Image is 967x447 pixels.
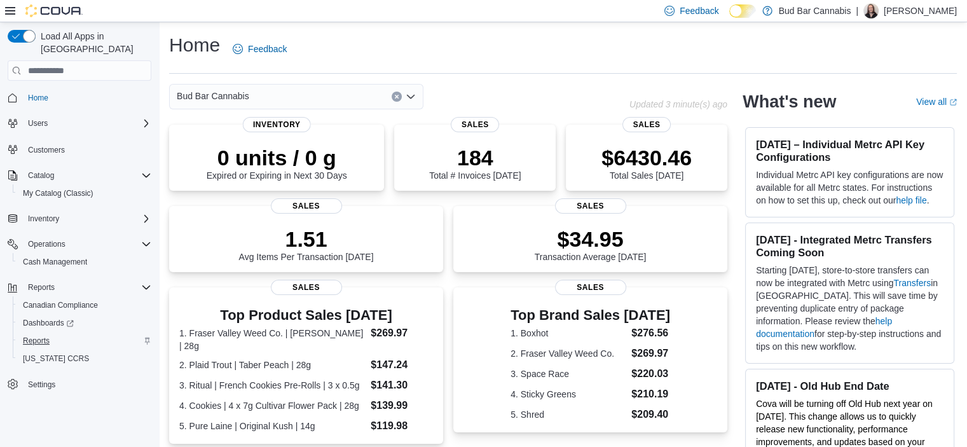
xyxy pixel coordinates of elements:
[248,43,287,55] span: Feedback
[511,368,626,380] dt: 3. Space Race
[756,138,943,163] h3: [DATE] – Individual Metrc API Key Configurations
[535,226,647,252] p: $34.95
[629,99,727,109] p: Updated 3 minute(s) ago
[13,350,156,368] button: [US_STATE] CCRS
[511,347,626,360] dt: 2. Fraser Valley Weed Co.
[179,420,366,432] dt: 5. Pure Laine | Original Kush | 14g
[18,315,79,331] a: Dashboards
[451,117,499,132] span: Sales
[429,145,521,181] div: Total # Invoices [DATE]
[371,378,433,393] dd: $141.30
[18,298,151,313] span: Canadian Compliance
[949,99,957,106] svg: External link
[243,117,311,132] span: Inventory
[23,142,70,158] a: Customers
[18,254,151,270] span: Cash Management
[3,210,156,228] button: Inventory
[207,145,347,181] div: Expired or Expiring in Next 30 Days
[18,298,103,313] a: Canadian Compliance
[631,366,670,382] dd: $220.03
[392,92,402,102] button: Clear input
[3,375,156,394] button: Settings
[631,387,670,402] dd: $210.19
[28,380,55,390] span: Settings
[555,280,626,295] span: Sales
[13,296,156,314] button: Canadian Compliance
[916,97,957,107] a: View allExternal link
[179,359,366,371] dt: 2. Plaid Trout | Taber Peach | 28g
[863,3,879,18] div: Kelsey G
[631,346,670,361] dd: $269.97
[601,145,692,181] div: Total Sales [DATE]
[239,226,374,252] p: 1.51
[743,92,836,112] h2: What's new
[535,226,647,262] div: Transaction Average [DATE]
[13,332,156,350] button: Reports
[23,116,151,131] span: Users
[3,279,156,296] button: Reports
[23,211,64,226] button: Inventory
[207,145,347,170] p: 0 units / 0 g
[13,253,156,271] button: Cash Management
[3,88,156,107] button: Home
[406,92,416,102] button: Open list of options
[429,145,521,170] p: 184
[779,3,851,18] p: Bud Bar Cannabis
[169,32,220,58] h1: Home
[23,90,53,106] a: Home
[23,318,74,328] span: Dashboards
[28,170,54,181] span: Catalog
[28,214,59,224] span: Inventory
[23,168,59,183] button: Catalog
[23,280,151,295] span: Reports
[631,326,670,341] dd: $276.56
[28,118,48,128] span: Users
[622,117,671,132] span: Sales
[18,333,151,348] span: Reports
[28,239,65,249] span: Operations
[271,198,342,214] span: Sales
[23,116,53,131] button: Users
[756,264,943,353] p: Starting [DATE], store-to-store transfers can now be integrated with Metrc using in [GEOGRAPHIC_D...
[23,168,151,183] span: Catalog
[18,351,94,366] a: [US_STATE] CCRS
[680,4,718,17] span: Feedback
[3,140,156,158] button: Customers
[756,380,943,392] h3: [DATE] - Old Hub End Date
[179,308,433,323] h3: Top Product Sales [DATE]
[756,168,943,207] p: Individual Metrc API key configurations are now available for all Metrc states. For instructions ...
[23,211,151,226] span: Inventory
[555,198,626,214] span: Sales
[371,326,433,341] dd: $269.97
[893,278,931,288] a: Transfers
[18,333,55,348] a: Reports
[3,114,156,132] button: Users
[13,314,156,332] a: Dashboards
[18,315,151,331] span: Dashboards
[23,237,151,252] span: Operations
[371,398,433,413] dd: $139.99
[511,408,626,421] dt: 5. Shred
[23,377,60,392] a: Settings
[18,254,92,270] a: Cash Management
[756,233,943,259] h3: [DATE] - Integrated Metrc Transfers Coming Soon
[23,141,151,157] span: Customers
[23,354,89,364] span: [US_STATE] CCRS
[23,280,60,295] button: Reports
[371,357,433,373] dd: $147.24
[179,379,366,392] dt: 3. Ritual | French Cookies Pre-Rolls | 3 x 0.5g
[18,186,151,201] span: My Catalog (Classic)
[856,3,858,18] p: |
[23,336,50,346] span: Reports
[729,4,756,18] input: Dark Mode
[28,93,48,103] span: Home
[271,280,342,295] span: Sales
[25,4,83,17] img: Cova
[23,237,71,252] button: Operations
[36,30,151,55] span: Load All Apps in [GEOGRAPHIC_DATA]
[177,88,249,104] span: Bud Bar Cannabis
[511,327,626,340] dt: 1. Boxhot
[23,257,87,267] span: Cash Management
[239,226,374,262] div: Avg Items Per Transaction [DATE]
[18,186,99,201] a: My Catalog (Classic)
